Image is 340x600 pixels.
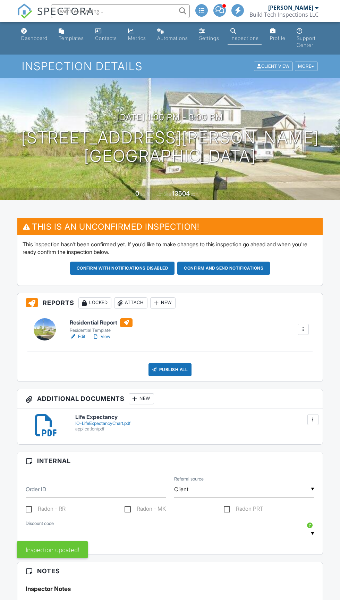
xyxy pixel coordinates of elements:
[70,333,85,340] a: Edit
[75,414,314,432] a: Life Expectancy IO-LifeExpectancyChart.pdf application/pdf
[224,506,263,514] label: Radon PRT
[230,35,259,41] div: Inspections
[21,35,48,41] div: Dashboard
[295,62,317,71] div: More
[75,426,314,432] div: application/pdf
[26,506,66,514] label: Radon - RR
[117,113,223,122] h3: [DATE] 1:00 pm - 3:00 pm
[172,190,190,197] div: 13504
[297,35,316,48] div: Support Center
[268,4,313,11] div: [PERSON_NAME]
[253,63,294,68] a: Client View
[114,297,147,309] div: Attach
[150,297,176,309] div: New
[156,191,171,197] span: Lot Size
[56,25,87,45] a: Templates
[17,541,88,558] div: Inspection updated!
[17,293,323,313] h3: Reports
[17,389,323,409] h3: Additional Documents
[70,262,175,275] button: Confirm with notifications disabled
[270,35,286,41] div: Profile
[17,218,323,235] h3: This is an Unconfirmed Inspection!
[70,318,133,327] h6: Residential Report
[128,35,146,41] div: Metrics
[177,262,270,275] button: Confirm and send notifications
[157,35,188,41] div: Automations
[191,191,199,197] span: sq.ft.
[196,25,222,45] a: Settings
[92,25,120,45] a: Contacts
[70,318,133,334] a: Residential Report Residential Template
[22,60,318,72] h1: Inspection Details
[59,35,84,41] div: Templates
[249,11,318,18] div: Build Tech Inspections LLC
[95,35,117,41] div: Contacts
[75,414,314,420] h6: Life Expectancy
[294,25,322,52] a: Support Center
[17,9,94,24] a: SPECTORA
[17,562,323,580] h3: Notes
[154,25,191,45] a: Automations (Advanced)
[125,506,166,514] label: Radon - MK
[140,191,150,197] span: sq. ft.
[92,333,110,340] a: View
[125,25,149,45] a: Metrics
[78,297,111,309] div: Locked
[23,240,317,256] p: This inspection hasn't been confirmed yet. If you'd like to make changes to this inspection go ah...
[26,520,54,527] label: Discount code
[199,35,219,41] div: Settings
[148,363,192,376] div: Publish All
[254,62,292,71] div: Client View
[26,585,314,592] h5: Inspector Notes
[26,485,46,493] label: Order ID
[135,190,139,197] div: 0
[17,452,323,470] h3: Internal
[51,4,190,18] input: Search everything...
[267,25,288,45] a: Company Profile
[18,25,50,45] a: Dashboard
[228,25,262,45] a: Inspections
[129,393,154,404] div: New
[174,476,204,482] label: Referral source
[75,421,314,426] div: IO-LifeExpectancyChart.pdf
[37,3,94,18] span: SPECTORA
[21,129,319,165] h1: [STREET_ADDRESS][PERSON_NAME] [GEOGRAPHIC_DATA]
[17,3,32,19] img: The Best Home Inspection Software - Spectora
[70,328,133,333] div: Residential Template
